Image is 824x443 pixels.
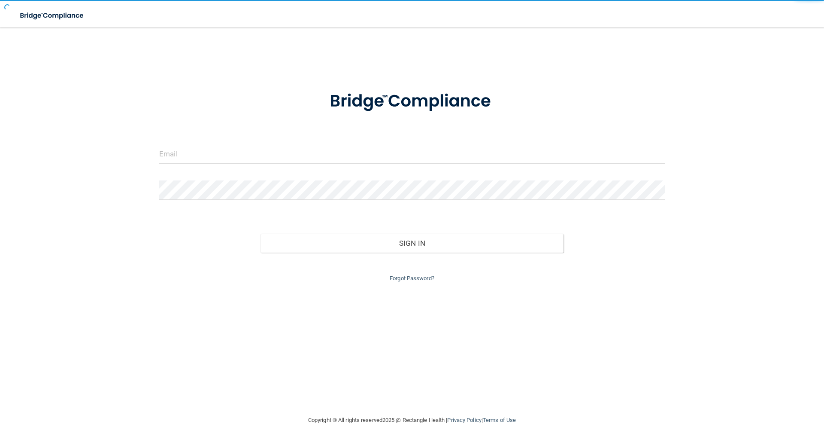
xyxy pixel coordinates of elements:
img: bridge_compliance_login_screen.278c3ca4.svg [312,79,512,124]
a: Privacy Policy [447,417,481,423]
a: Forgot Password? [390,275,434,281]
button: Sign In [261,234,564,253]
input: Email [159,144,665,164]
img: bridge_compliance_login_screen.278c3ca4.svg [13,7,92,24]
div: Copyright © All rights reserved 2025 @ Rectangle Health | | [255,406,569,434]
a: Terms of Use [483,417,516,423]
